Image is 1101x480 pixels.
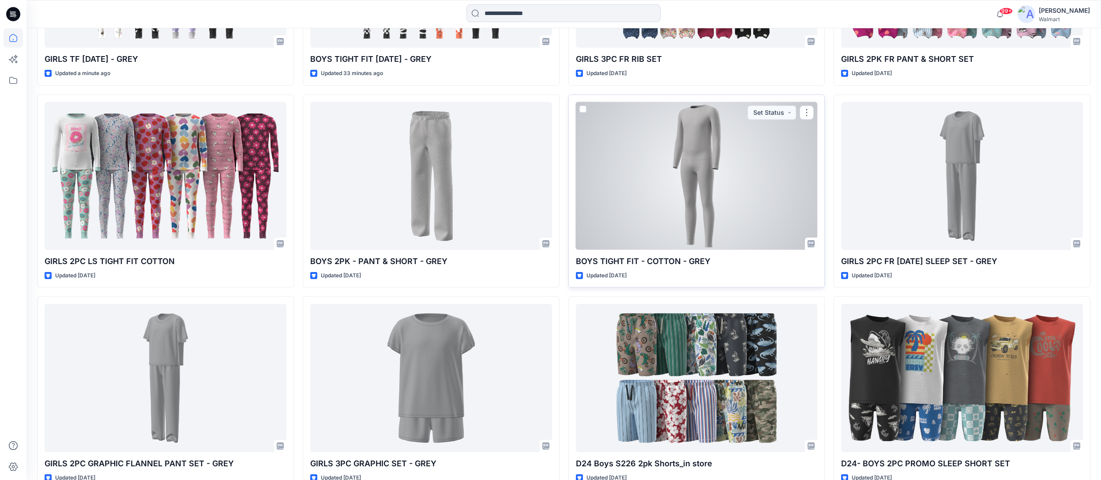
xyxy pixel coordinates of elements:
[310,102,552,250] a: BOYS 2PK - PANT & SHORT - GREY
[1000,8,1013,15] span: 99+
[841,457,1083,470] p: D24- BOYS 2PC PROMO SLEEP SHORT SET
[841,53,1083,65] p: GIRLS 2PK FR PANT & SHORT SET
[45,102,286,250] a: GIRLS 2PC LS TIGHT FIT COTTON
[576,53,818,65] p: GIRLS 3PC FR RIB SET
[1018,5,1035,23] img: avatar
[310,304,552,452] a: GIRLS 3PC GRAPHIC SET - GREY
[852,271,892,280] p: Updated [DATE]
[841,102,1083,250] a: GIRLS 2PC FR HALLOWEEN SLEEP SET - GREY
[586,271,627,280] p: Updated [DATE]
[310,53,552,65] p: BOYS TIGHT FIT [DATE] - GREY
[45,255,286,268] p: GIRLS 2PC LS TIGHT FIT COTTON
[852,69,892,78] p: Updated [DATE]
[310,255,552,268] p: BOYS 2PK - PANT & SHORT - GREY
[576,255,818,268] p: BOYS TIGHT FIT - COTTON - GREY
[576,304,818,452] a: D24 Boys S226 2pk Shorts_in store
[586,69,627,78] p: Updated [DATE]
[45,304,286,452] a: GIRLS 2PC GRAPHIC FLANNEL PANT SET - GREY
[45,53,286,65] p: GIRLS TF [DATE] - GREY
[321,69,383,78] p: Updated 33 minutes ago
[1039,16,1090,23] div: Walmart
[576,457,818,470] p: D24 Boys S226 2pk Shorts_in store
[841,255,1083,268] p: GIRLS 2PC FR [DATE] SLEEP SET - GREY
[45,457,286,470] p: GIRLS 2PC GRAPHIC FLANNEL PANT SET - GREY
[310,457,552,470] p: GIRLS 3PC GRAPHIC SET - GREY
[55,69,110,78] p: Updated a minute ago
[841,304,1083,452] a: D24- BOYS 2PC PROMO SLEEP SHORT SET
[1039,5,1090,16] div: [PERSON_NAME]
[55,271,95,280] p: Updated [DATE]
[576,102,818,250] a: BOYS TIGHT FIT - COTTON - GREY
[321,271,361,280] p: Updated [DATE]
